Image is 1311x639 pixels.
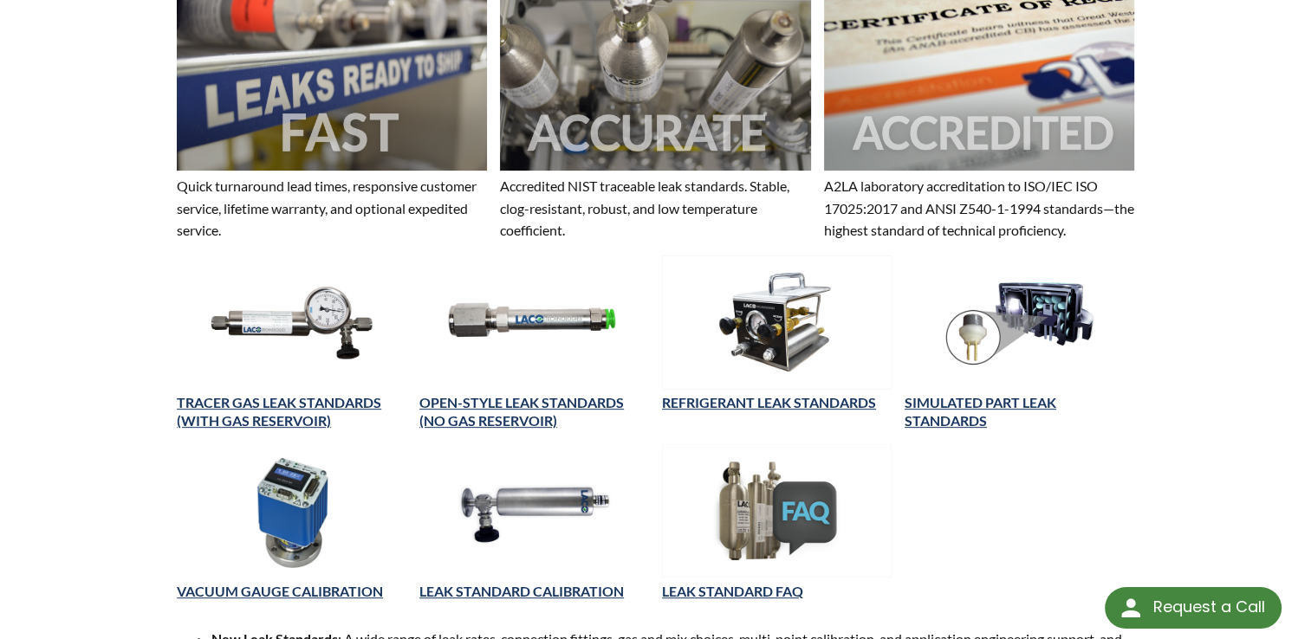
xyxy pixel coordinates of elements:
a: LEAK STANDARD FAQ [662,583,803,599]
img: Open-Style Leak Standard [419,255,649,390]
p: Quick turnaround lead times, responsive customer service, lifetime warranty, and optional expedit... [177,175,487,242]
a: VACUUM GAUGE CALIBRATION [177,583,383,599]
p: A2LA laboratory accreditation to ISO/IEC ISO 17025:2017 and ANSI Z540-1-1994 standards—the highes... [824,175,1134,242]
a: REFRIGERANT LEAK STANDARDS [662,394,876,410]
div: Request a Call [1105,587,1282,629]
a: LEAK STANDARD CALIBRATION [419,583,624,599]
p: Accredited NIST traceable leak standards. Stable, clog-resistant, robust, and low temperature coe... [500,175,810,242]
div: Request a Call [1152,587,1264,627]
a: TRACER GAS LEAK STANDARDS (WITH GAS RESERVOIR) [177,394,381,429]
img: Calibrated Leak Standard with Gauge [177,255,406,390]
a: SIMULATED PART LEAK STANDARDS [905,394,1056,429]
img: Vacuum Gauge Calibration image [177,444,406,578]
img: Refrigerant Leak Standard image [662,255,892,390]
img: round button [1117,594,1145,622]
img: Simulated Part Leak Standard image [905,255,1134,390]
a: OPEN-STYLE LEAK STANDARDS (NO GAS RESERVOIR) [419,394,624,429]
img: FAQ image showing leak standard examples [662,444,892,578]
img: Leak Standard Calibration image [419,444,649,578]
